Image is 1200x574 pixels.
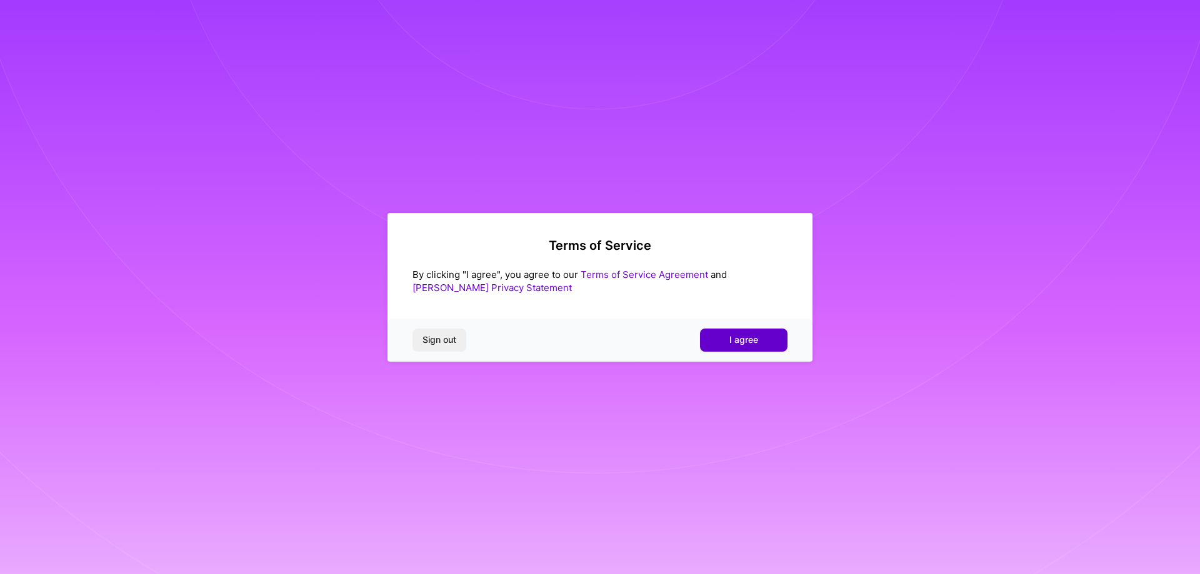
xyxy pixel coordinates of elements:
[729,334,758,346] span: I agree
[412,282,572,294] a: [PERSON_NAME] Privacy Statement
[422,334,456,346] span: Sign out
[412,329,466,351] button: Sign out
[700,329,787,351] button: I agree
[581,269,708,280] a: Terms of Service Agreement
[412,238,787,253] h2: Terms of Service
[412,268,787,294] div: By clicking "I agree", you agree to our and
